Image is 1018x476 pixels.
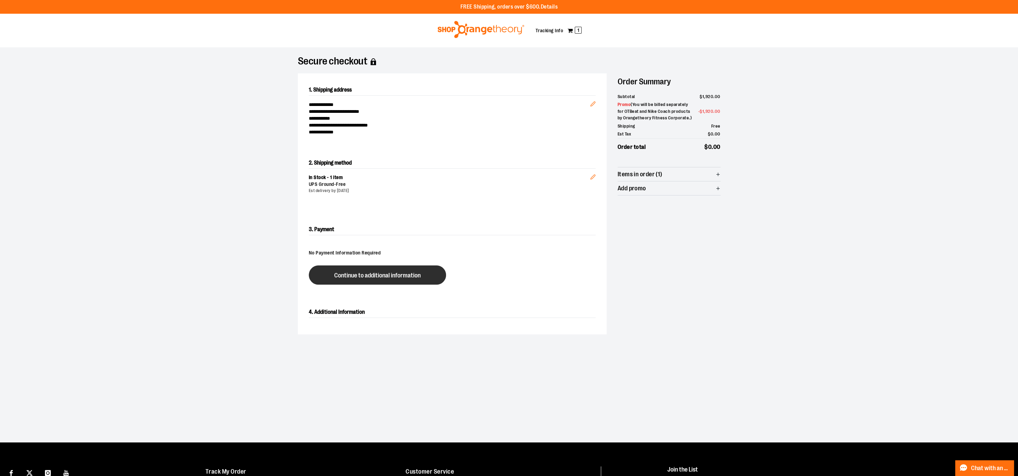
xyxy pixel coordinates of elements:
[705,109,714,114] span: 920
[618,167,721,181] button: Items in order (1)
[704,144,708,150] span: $
[698,108,721,115] span: -
[712,144,713,150] span: .
[309,265,446,285] button: Continue to additional information
[713,131,715,136] span: .
[713,144,721,150] span: 00
[711,123,721,129] span: Free
[618,143,646,152] span: Order total
[309,246,596,260] div: No Payment Information Required
[26,470,33,476] img: Twitter
[618,102,631,107] span: Promo
[618,171,663,178] span: Items in order (1)
[708,131,711,136] span: $
[955,460,1014,476] button: Chat with an Expert
[700,94,702,99] span: $
[585,163,601,187] button: Edit
[971,465,1010,472] span: Chat with an Expert
[298,58,721,65] h1: Secure checkout
[700,109,702,114] span: $
[309,157,596,168] h2: 2. Shipping method
[436,21,525,38] img: Shop Orangetheory
[618,73,721,90] h2: Order Summary
[618,131,631,138] span: Est Tax
[309,188,590,194] div: Est delivery by [DATE]
[708,144,712,150] span: 0
[460,3,558,11] p: FREE Shipping, orders over $600.
[618,181,721,195] button: Add promo
[309,224,596,235] h2: 3. Payment
[406,468,454,475] a: Customer Service
[715,131,721,136] span: 00
[618,123,635,130] span: Shipping
[704,94,705,99] span: ,
[536,28,563,33] a: Tracking Info
[702,94,704,99] span: 1
[336,181,346,187] span: Free
[704,109,705,114] span: ,
[702,109,704,114] span: 1
[206,468,246,475] a: Track My Order
[713,109,715,114] span: .
[711,131,714,136] span: 0
[309,307,596,318] h2: 4. Additional Information
[309,181,590,188] div: UPS Ground -
[541,4,558,10] a: Details
[309,84,596,96] h2: 1. Shipping address
[618,93,635,100] span: Subtotal
[715,94,721,99] span: 00
[618,185,646,192] span: Add promo
[713,94,715,99] span: .
[715,109,721,114] span: 00
[618,102,692,120] span: ( You will be billed separately for OTBeat and Nike Coach products by Orangetheory Fitness Corpor...
[705,94,714,99] span: 920
[309,174,590,181] div: In Stock - 1 item
[585,90,601,114] button: Edit
[334,272,421,279] span: Continue to additional information
[575,27,582,34] span: 1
